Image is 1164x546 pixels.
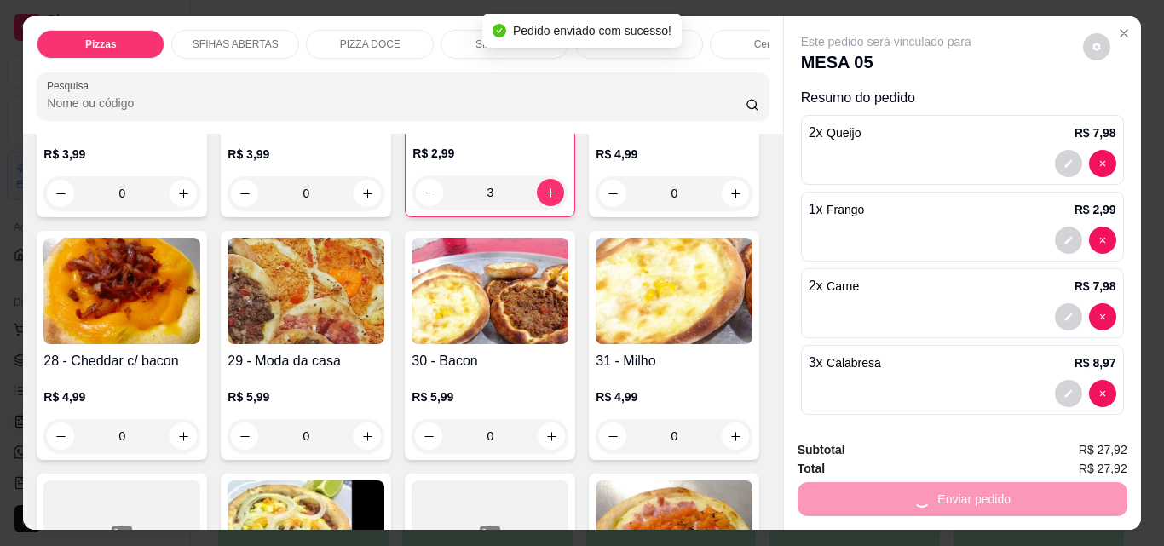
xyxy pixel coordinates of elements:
[537,179,564,206] button: increase-product-quantity
[47,78,95,93] label: Pesquisa
[412,388,568,405] p: R$ 5,99
[754,37,794,51] p: Cervejas
[85,37,117,51] p: Pizzas
[228,351,384,371] h4: 29 - Moda da casa
[596,351,752,371] h4: 31 - Milho
[809,353,881,373] p: 3 x
[1055,380,1082,407] button: decrease-product-quantity
[228,146,384,163] p: R$ 3,99
[801,33,971,50] p: Este pedido será vinculado para
[231,422,258,450] button: decrease-product-quantity
[228,388,384,405] p: R$ 5,99
[415,422,442,450] button: decrease-product-quantity
[228,238,384,344] img: product-image
[47,180,74,207] button: decrease-product-quantity
[1075,278,1116,295] p: R$ 7,98
[193,37,279,51] p: SFIHAS ABERTAS
[827,356,881,370] span: Calabresa
[827,126,861,140] span: Queijo
[47,422,74,450] button: decrease-product-quantity
[1089,303,1116,330] button: decrease-product-quantity
[354,422,381,450] button: increase-product-quantity
[722,422,749,450] button: increase-product-quantity
[231,180,258,207] button: decrease-product-quantity
[801,88,1124,108] p: Resumo do pedido
[43,146,200,163] p: R$ 3,99
[722,180,749,207] button: increase-product-quantity
[354,180,381,207] button: increase-product-quantity
[1075,201,1116,218] p: R$ 2,99
[43,238,200,344] img: product-image
[513,24,671,37] span: Pedido enviado com sucesso!
[599,180,626,207] button: decrease-product-quantity
[170,422,197,450] button: increase-product-quantity
[47,95,746,112] input: Pesquisa
[1110,20,1138,47] button: Close
[1075,124,1116,141] p: R$ 7,98
[1055,227,1082,254] button: decrease-product-quantity
[170,180,197,207] button: increase-product-quantity
[1079,459,1127,478] span: R$ 27,92
[596,146,752,163] p: R$ 4,99
[827,203,864,216] span: Frango
[798,443,845,457] strong: Subtotal
[599,422,626,450] button: decrease-product-quantity
[827,279,859,293] span: Carne
[475,37,534,51] p: Sfihas doces
[596,388,752,405] p: R$ 4,99
[416,179,443,206] button: decrease-product-quantity
[412,145,568,162] p: R$ 2,99
[596,238,752,344] img: product-image
[801,50,971,74] p: MESA 05
[1089,227,1116,254] button: decrease-product-quantity
[1089,380,1116,407] button: decrease-product-quantity
[1083,33,1110,60] button: decrease-product-quantity
[340,37,400,51] p: PIZZA DOCE
[43,351,200,371] h4: 28 - Cheddar c/ bacon
[1055,150,1082,177] button: decrease-product-quantity
[809,123,861,143] p: 2 x
[809,276,860,296] p: 2 x
[1075,354,1116,371] p: R$ 8,97
[1089,150,1116,177] button: decrease-product-quantity
[538,422,565,450] button: increase-product-quantity
[1079,440,1127,459] span: R$ 27,92
[1055,303,1082,330] button: decrease-product-quantity
[412,351,568,371] h4: 30 - Bacon
[809,199,865,220] p: 1 x
[412,238,568,344] img: product-image
[43,388,200,405] p: R$ 4,99
[493,24,506,37] span: check-circle
[798,462,825,475] strong: Total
